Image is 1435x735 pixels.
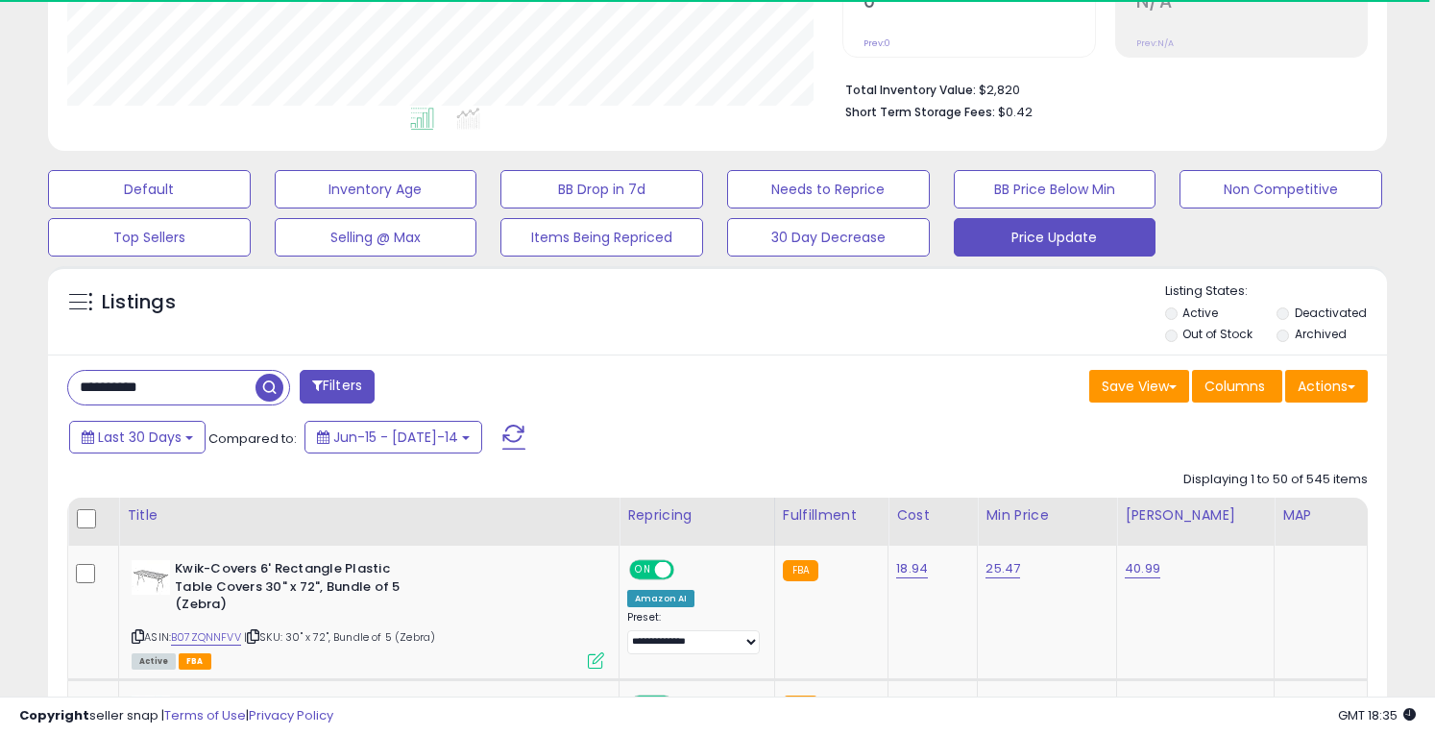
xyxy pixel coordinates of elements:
[727,170,930,208] button: Needs to Reprice
[500,170,703,208] button: BB Drop in 7d
[727,218,930,257] button: 30 Day Decrease
[954,170,1156,208] button: BB Price Below Min
[48,218,251,257] button: Top Sellers
[19,707,333,725] div: seller snap | |
[500,218,703,257] button: Items Being Repriced
[48,170,251,208] button: Default
[954,218,1156,257] button: Price Update
[1180,170,1382,208] button: Non Competitive
[275,218,477,257] button: Selling @ Max
[275,170,477,208] button: Inventory Age
[19,706,89,724] strong: Copyright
